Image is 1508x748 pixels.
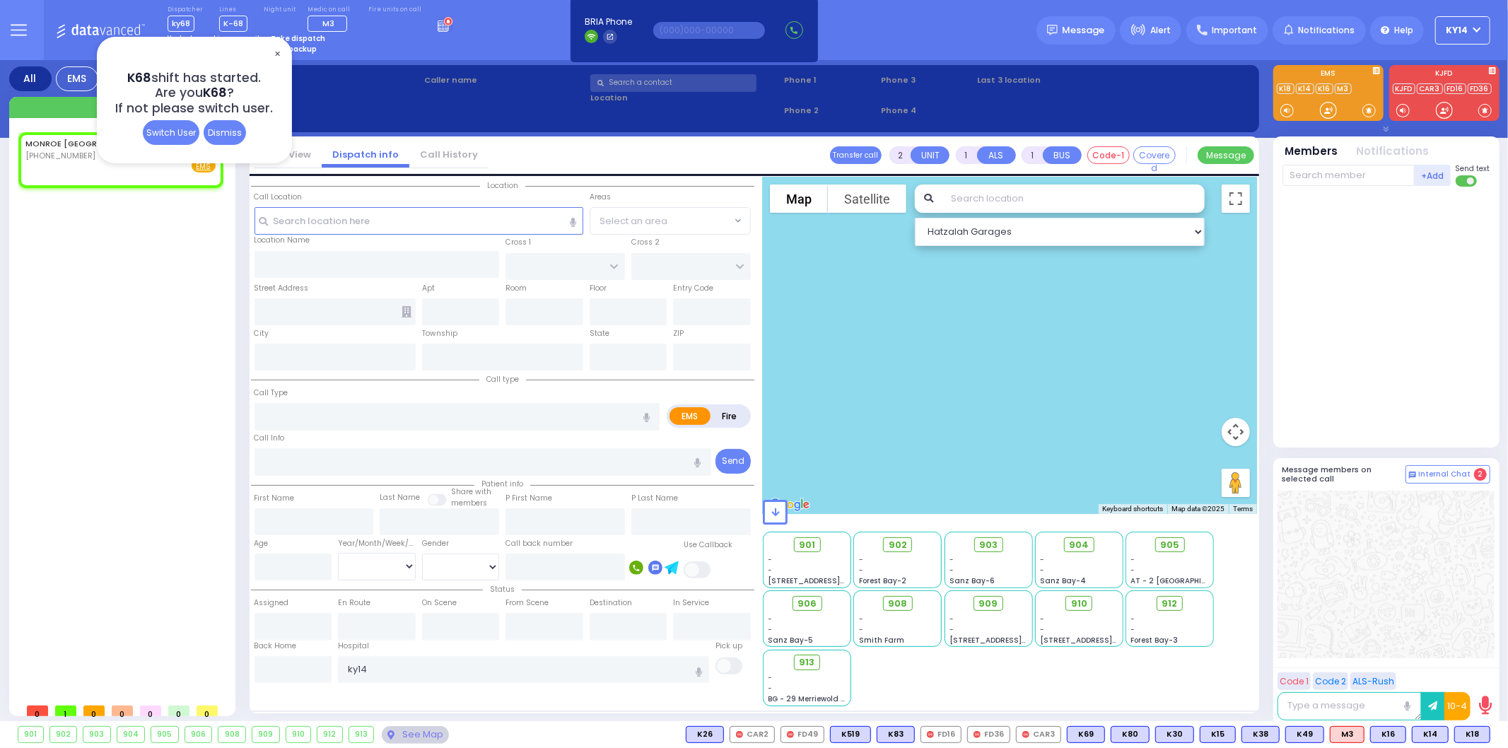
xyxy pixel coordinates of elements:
label: State [590,328,609,339]
span: Help [1394,24,1413,37]
span: - [1040,624,1044,635]
span: 908 [888,597,907,611]
div: Switch User [143,120,199,145]
button: Drag Pegman onto the map to open Street View [1222,469,1250,497]
div: K26 [686,726,724,743]
label: Location Name [255,235,310,246]
span: Call type [479,374,526,385]
span: BRIA Phone [585,16,632,28]
img: comment-alt.png [1409,472,1416,479]
div: 906 [185,727,212,742]
span: 0 [168,706,189,716]
span: - [859,565,863,575]
span: 912 [1162,597,1178,611]
div: K83 [877,726,915,743]
label: Fire units on call [368,6,421,14]
span: 0 [112,706,133,716]
div: 908 [218,727,245,742]
label: Caller: [259,88,420,100]
span: K68 [203,84,227,101]
div: BLS [1200,726,1236,743]
div: BLS [1412,726,1449,743]
input: Search location [942,185,1204,213]
div: 903 [83,727,110,742]
label: Lines [219,6,247,14]
span: 905 [1160,538,1179,552]
button: Covered [1133,146,1176,164]
label: Floor [590,283,607,294]
button: 10-4 [1444,692,1471,720]
span: Forest Bay-3 [1131,635,1179,645]
div: FD16 [920,726,962,743]
span: Alert [1150,24,1171,37]
label: Cross 1 [505,237,531,248]
a: K14 [1296,83,1314,94]
span: Phone 4 [881,105,973,117]
div: K15 [1200,726,1236,743]
button: Transfer call [830,146,882,164]
div: BLS [1111,726,1150,743]
span: 910 [1071,597,1087,611]
label: Destination [590,597,632,609]
label: First Name [255,493,295,504]
div: See map [382,726,448,744]
label: On Scene [422,597,457,609]
button: Show satellite imagery [828,185,906,213]
span: Phone 3 [881,74,973,86]
span: - [949,565,954,575]
span: - [768,614,773,624]
button: Internal Chat 2 [1405,465,1490,484]
button: Show street map [770,185,828,213]
label: Cad: [259,72,420,84]
span: 902 [889,538,907,552]
a: K18 [1277,83,1294,94]
span: Internal Chat [1419,469,1471,479]
span: Smith Farm [859,635,904,645]
div: K80 [1111,726,1150,743]
span: Send text [1456,163,1490,174]
div: 912 [317,727,342,742]
label: City [255,328,269,339]
span: Sanz Bay-6 [949,575,995,586]
div: CAR2 [730,726,775,743]
label: Location [590,92,779,104]
span: - [949,554,954,565]
div: ALS [1330,726,1364,743]
img: Logo [56,21,150,39]
div: BLS [830,726,871,743]
button: Notifications [1357,144,1430,160]
span: 903 [979,538,998,552]
label: Pick up [715,641,742,652]
button: +Add [1415,165,1451,186]
span: Phone 2 [784,105,876,117]
div: 901 [18,727,43,742]
button: Message [1198,146,1254,164]
span: AT - 2 [GEOGRAPHIC_DATA] [1131,575,1236,586]
u: EMS [197,161,211,172]
input: Search hospital [338,656,709,683]
button: Code 2 [1313,672,1348,690]
span: Forest Bay-2 [859,575,906,586]
span: BG - 29 Merriewold S. [768,694,848,704]
div: Year/Month/Week/Day [338,538,416,549]
div: CAR3 [1016,726,1061,743]
div: K38 [1241,726,1280,743]
a: K16 [1316,83,1333,94]
button: Toggle fullscreen view [1222,185,1250,213]
span: [STREET_ADDRESS][PERSON_NAME] [768,575,902,586]
div: EMS [56,66,98,91]
label: Use Callback [684,539,732,551]
span: Important [1212,24,1257,37]
span: - [949,624,954,635]
span: Notifications [1298,24,1355,37]
a: Dispatch info [322,148,409,161]
small: Share with [451,486,491,497]
span: - [1131,614,1135,624]
span: - [859,554,863,565]
span: 0 [197,706,218,716]
span: Phone 1 [784,74,876,86]
div: 902 [50,727,77,742]
label: ZIP [673,328,684,339]
label: Call back number [505,538,573,549]
button: Code 1 [1278,672,1311,690]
